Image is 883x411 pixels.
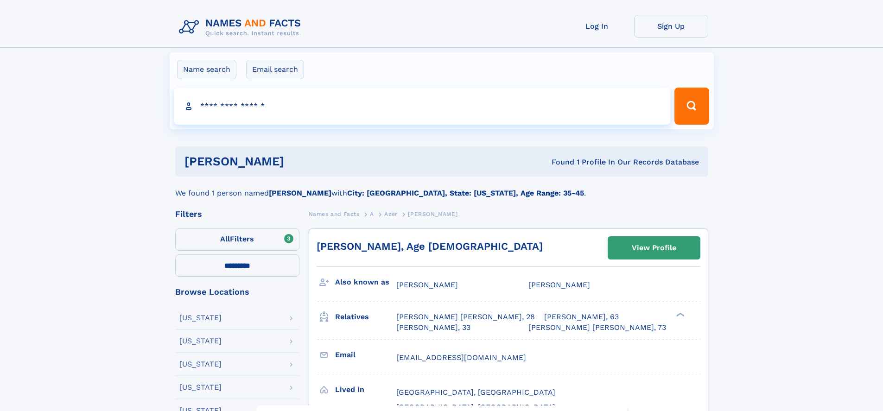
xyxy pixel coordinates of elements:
img: Logo Names and Facts [175,15,309,40]
div: [US_STATE] [179,314,222,322]
span: [PERSON_NAME] [528,280,590,289]
div: Browse Locations [175,288,299,296]
a: [PERSON_NAME] [PERSON_NAME], 28 [396,312,535,322]
label: Email search [246,60,304,79]
h3: Lived in [335,382,396,398]
a: [PERSON_NAME], 63 [544,312,619,322]
span: [GEOGRAPHIC_DATA], [GEOGRAPHIC_DATA] [396,388,555,397]
h3: Relatives [335,309,396,325]
h1: [PERSON_NAME] [184,156,418,167]
a: A [370,208,374,220]
div: View Profile [632,237,676,259]
span: [PERSON_NAME] [396,280,458,289]
a: View Profile [608,237,700,259]
b: [PERSON_NAME] [269,189,331,197]
a: Azer [384,208,397,220]
a: Sign Up [634,15,708,38]
div: Filters [175,210,299,218]
span: Azer [384,211,397,217]
div: [US_STATE] [179,384,222,391]
h3: Email [335,347,396,363]
a: Log In [560,15,634,38]
div: We found 1 person named with . [175,177,708,199]
label: Filters [175,228,299,251]
a: [PERSON_NAME], 33 [396,322,470,333]
a: [PERSON_NAME], Age [DEMOGRAPHIC_DATA] [317,240,543,252]
button: Search Button [674,88,709,125]
span: [PERSON_NAME] [408,211,457,217]
div: [US_STATE] [179,337,222,345]
a: Names and Facts [309,208,360,220]
div: [US_STATE] [179,360,222,368]
b: City: [GEOGRAPHIC_DATA], State: [US_STATE], Age Range: 35-45 [347,189,584,197]
span: A [370,211,374,217]
a: [PERSON_NAME] [PERSON_NAME], 73 [528,322,666,333]
h3: Also known as [335,274,396,290]
div: ❯ [674,312,685,318]
span: All [220,234,230,243]
div: Found 1 Profile In Our Records Database [418,157,699,167]
label: Name search [177,60,236,79]
input: search input [174,88,671,125]
span: [EMAIL_ADDRESS][DOMAIN_NAME] [396,353,526,362]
